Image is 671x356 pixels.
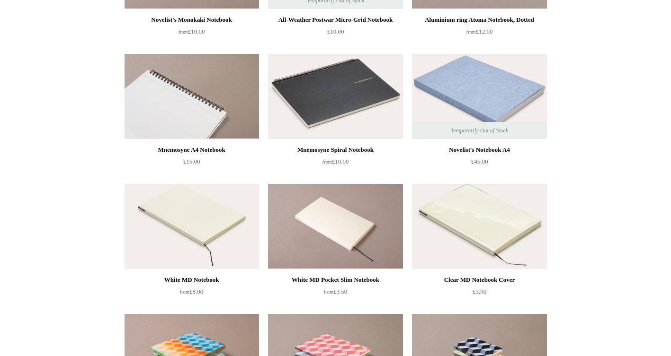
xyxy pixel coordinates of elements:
a: Mnemosyne Spiral Notebook from£10.00 [268,144,403,183]
a: Aluminium ring Atoma Notebook, Dotted from£12.00 [412,14,546,53]
div: White MD Notebook [127,274,257,286]
span: Temporarily Out of Stock [441,122,518,139]
span: from [179,29,188,35]
div: Mnemosyne A4 Notebook [127,144,257,156]
span: £3.50 [324,288,347,295]
span: £10.00 [179,28,205,35]
div: Clear MD Notebook Cover [414,274,544,286]
a: White MD Notebook from£8.00 [125,274,259,313]
span: from [322,159,332,165]
a: White MD Notebook White MD Notebook [125,184,259,269]
span: £10.00 [322,158,349,165]
span: £45.00 [471,158,488,165]
div: Aluminium ring Atoma Notebook, Dotted [414,14,544,26]
span: £10.00 [327,28,344,35]
span: £15.00 [183,158,200,165]
a: All-Weather Postwar Micro-Grid Notebook £10.00 [268,14,403,53]
span: £3.00 [473,288,486,295]
img: Mnemosyne A4 Notebook [125,54,259,139]
a: Mnemosyne Spiral Notebook Mnemosyne Spiral Notebook [268,54,403,139]
span: from [180,289,189,295]
a: Mnemosyne A4 Notebook Mnemosyne A4 Notebook [125,54,259,139]
a: White MD Pocket Slim Notebook White MD Pocket Slim Notebook [268,184,403,269]
img: Mnemosyne Spiral Notebook [268,54,403,139]
span: from [466,29,476,35]
div: Novelist's Notebook A4 [414,144,544,156]
div: Novelist's Monokaki Notebook [127,14,257,26]
a: Clear MD Notebook Cover Clear MD Notebook Cover [412,184,546,269]
div: All-Weather Postwar Micro-Grid Notebook [270,14,400,26]
span: from [324,289,333,295]
span: £8.00 [180,288,203,295]
a: Novelist's Notebook A4 Novelist's Notebook A4 Temporarily Out of Stock [412,54,546,139]
img: Novelist's Notebook A4 [412,54,546,139]
img: White MD Notebook [125,184,259,269]
img: White MD Pocket Slim Notebook [268,184,403,269]
a: Novelist's Notebook A4 £45.00 [412,144,546,183]
a: Mnemosyne A4 Notebook £15.00 [125,144,259,183]
div: White MD Pocket Slim Notebook [270,274,400,286]
a: Novelist's Monokaki Notebook from£10.00 [125,14,259,53]
img: Clear MD Notebook Cover [412,184,546,269]
span: £12.00 [466,28,493,35]
a: Clear MD Notebook Cover £3.00 [412,274,546,313]
div: Mnemosyne Spiral Notebook [270,144,400,156]
a: White MD Pocket Slim Notebook from£3.50 [268,274,403,313]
